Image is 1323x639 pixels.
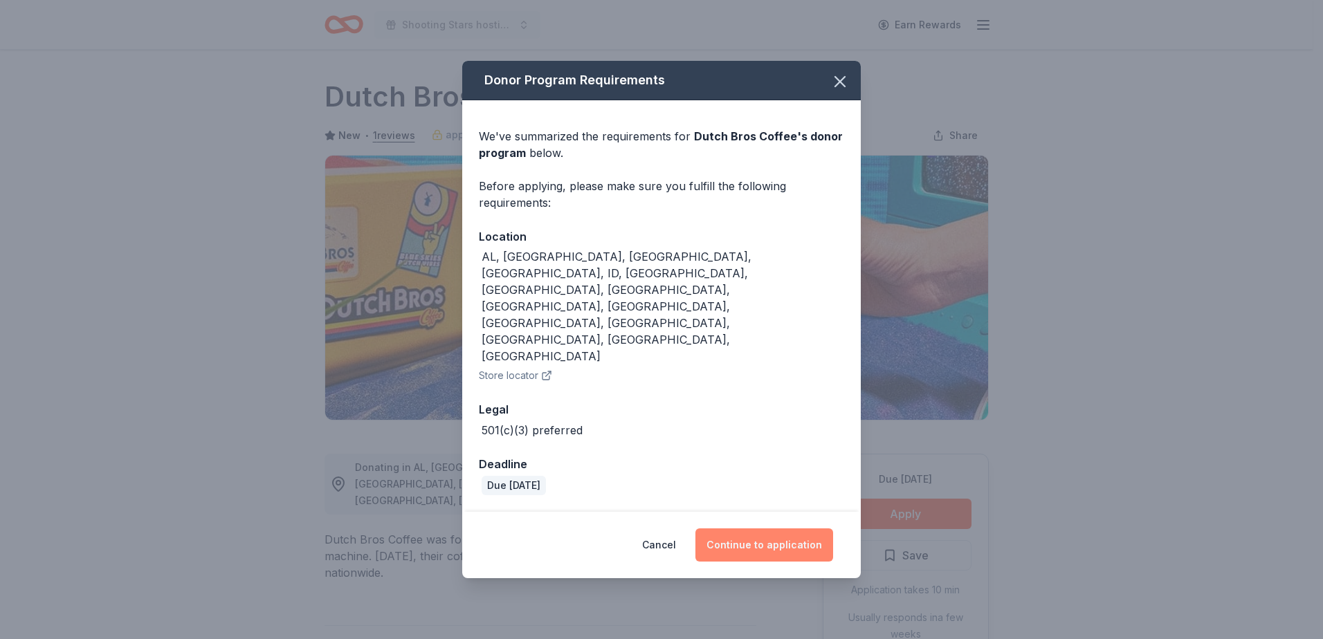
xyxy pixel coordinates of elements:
div: Due [DATE] [482,476,546,495]
div: Donor Program Requirements [462,61,861,100]
div: AL, [GEOGRAPHIC_DATA], [GEOGRAPHIC_DATA], [GEOGRAPHIC_DATA], ID, [GEOGRAPHIC_DATA], [GEOGRAPHIC_D... [482,248,844,364]
button: Continue to application [695,528,833,562]
div: 501(c)(3) preferred [482,422,583,438]
div: We've summarized the requirements for below. [479,128,844,161]
div: Deadline [479,455,844,473]
div: Location [479,228,844,246]
button: Store locator [479,367,552,384]
div: Before applying, please make sure you fulfill the following requirements: [479,178,844,211]
button: Cancel [642,528,676,562]
div: Legal [479,400,844,418]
